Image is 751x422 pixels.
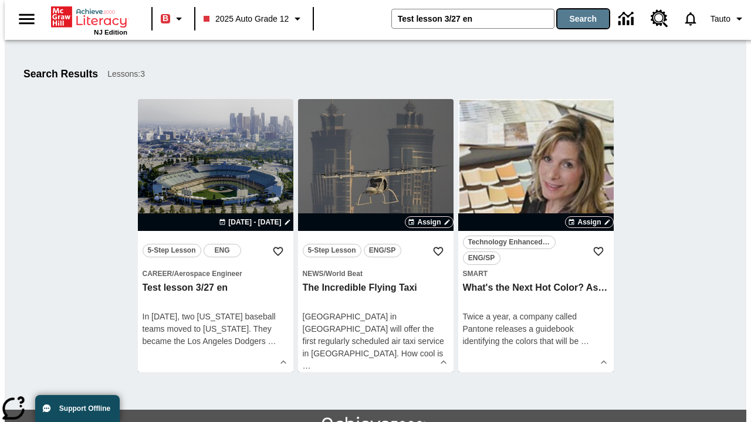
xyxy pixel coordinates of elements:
h3: What's the Next Hot Color? Ask Pantone [463,282,609,294]
span: Topic: Smart/null [463,267,609,280]
span: [DATE] - [DATE] [228,217,281,227]
span: World Beat [326,270,363,278]
span: ENG [215,244,230,257]
button: Add to Favorites [268,241,289,262]
span: Aerospace Engineer [174,270,242,278]
span: Support Offline [59,404,110,413]
span: 2025 Auto Grade 12 [204,13,289,25]
button: 5-Step Lesson [143,244,201,257]
div: Twice a year, a company called Pantone releases a guidebook identifying the colors that will be [463,311,609,348]
span: Assign [577,217,601,227]
div: lesson details [458,99,614,372]
button: Boost Class color is red. Change class color [156,8,191,29]
button: Support Offline [35,395,120,422]
button: Sep 24 - Sep 24 Choose Dates [216,217,293,227]
span: Assign [417,217,441,227]
span: … [268,336,276,346]
button: Show Details [275,353,292,371]
div: lesson details [298,99,454,372]
button: ENG/SP [364,244,401,257]
div: Home [51,4,127,36]
span: / [324,270,326,278]
h3: Test lesson 3/27 en [143,282,289,294]
span: NJ Edition [94,29,127,36]
div: [GEOGRAPHIC_DATA] in [GEOGRAPHIC_DATA] will offer the first regularly scheduled air taxi service ... [303,311,449,372]
a: Home [51,5,127,29]
span: Tauto [711,13,730,25]
button: Assign Choose Dates [565,216,613,228]
button: Class: 2025 Auto Grade 12, Select your class [199,8,309,29]
button: ENG [204,244,241,257]
span: ENG/SP [369,244,395,257]
h1: Search Results [23,68,98,80]
input: search field [392,9,554,28]
span: News [303,270,324,278]
span: Lessons : 3 [107,68,145,80]
span: Career [143,270,172,278]
button: Show Details [595,353,613,371]
button: Technology Enhanced Item [463,236,556,249]
button: 5-Step Lesson [303,244,361,257]
button: Add to Favorites [588,241,609,262]
span: Topic: Career/Aerospace Engineer [143,267,289,280]
button: Show Details [435,353,452,371]
span: Topic: News/World Beat [303,267,449,280]
a: Data Center [611,3,644,35]
h3: The Incredible Flying Taxi [303,282,449,294]
span: 5-Step Lesson [148,244,196,257]
span: B [163,11,168,26]
span: Smart [463,270,488,278]
button: Profile/Settings [706,8,751,29]
span: Technology Enhanced Item [468,236,550,249]
span: / [172,270,174,278]
button: Assign Choose Dates [405,216,453,228]
span: 5-Step Lesson [308,244,356,257]
span: … [581,336,589,346]
button: ENG/SP [463,251,500,265]
a: Resource Center, Will open in new tab [644,3,675,35]
span: ENG/SP [468,252,495,264]
button: Search [557,9,609,28]
div: lesson details [138,99,293,372]
div: In [DATE], two [US_STATE] baseball teams moved to [US_STATE]. They became the Los Angeles Dodgers [143,311,289,348]
button: Add to Favorites [428,241,449,262]
a: Notifications [675,4,706,34]
button: Open side menu [9,2,44,36]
